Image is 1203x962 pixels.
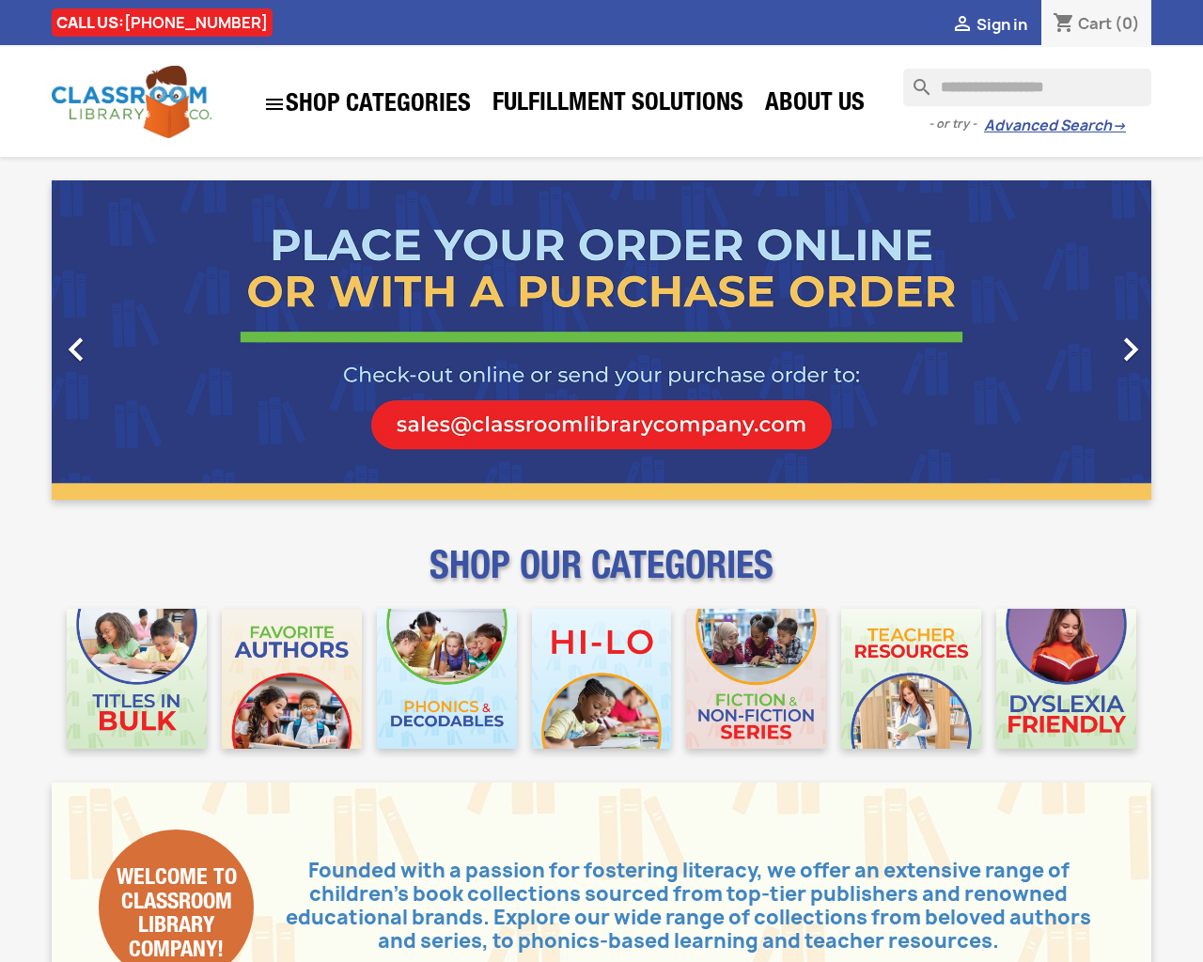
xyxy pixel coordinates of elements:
span: - or try - [929,115,984,133]
a:  Sign in [951,14,1027,35]
span: → [1112,116,1126,135]
i: shopping_cart [1053,13,1075,36]
i:  [263,93,286,116]
img: CLC_Bulk_Mobile.jpg [67,609,207,749]
span: Cart [1078,13,1112,34]
i: search [903,69,926,91]
p: SHOP OUR CATEGORIES [52,560,1151,594]
i:  [951,14,974,37]
i:  [1107,326,1154,373]
img: CLC_Phonics_And_Decodables_Mobile.jpg [377,609,517,749]
input: Search [903,69,1151,106]
a: SHOP CATEGORIES [254,84,480,125]
a: [PHONE_NUMBER] [124,12,268,33]
span: (0) [1115,13,1140,34]
img: Classroom Library Company [52,66,211,138]
i:  [53,326,100,373]
a: Next [987,180,1152,500]
ul: Carousel container [52,180,1151,500]
p: Founded with a passion for fostering literacy, we offer an extensive range of children's book col... [254,860,1104,954]
img: CLC_Favorite_Authors_Mobile.jpg [222,609,362,749]
img: CLC_Fiction_Nonfiction_Mobile.jpg [686,609,826,749]
a: Previous [52,180,217,500]
img: CLC_Teacher_Resources_Mobile.jpg [841,609,981,749]
a: About Us [756,86,874,124]
a: Fulfillment Solutions [483,86,753,124]
div: CALL US: [52,8,273,37]
a: Advanced Search→ [984,116,1126,135]
img: CLC_Dyslexia_Mobile.jpg [996,609,1136,749]
img: CLC_HiLo_Mobile.jpg [532,609,672,749]
span: Sign in [976,14,1027,35]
